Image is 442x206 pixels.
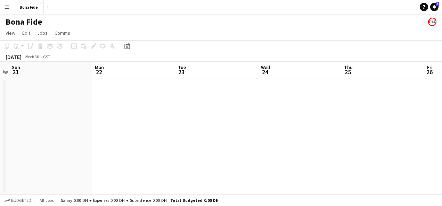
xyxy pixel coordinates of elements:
[95,64,104,70] span: Mon
[260,68,270,76] span: 24
[170,198,219,203] span: Total Budgeted 0.00 DH
[177,68,186,76] span: 23
[426,68,433,76] span: 26
[19,28,33,37] a: Edit
[23,54,40,59] span: Week 38
[34,28,50,37] a: Jobs
[430,3,439,11] a: 1
[94,68,104,76] span: 22
[428,18,436,26] app-user-avatar: Enas Ahmed
[55,30,70,36] span: Comms
[3,197,32,204] button: Budgeted
[12,64,20,70] span: Sun
[38,198,55,203] span: All jobs
[14,0,44,14] button: Bona Fide
[344,64,353,70] span: Thu
[43,54,50,59] div: GST
[6,53,22,60] div: [DATE]
[37,30,48,36] span: Jobs
[11,68,20,76] span: 21
[52,28,73,37] a: Comms
[3,28,18,37] a: View
[6,30,15,36] span: View
[436,2,439,6] span: 1
[343,68,353,76] span: 25
[61,198,219,203] div: Salary 0.00 DH + Expenses 0.00 DH + Subsistence 0.00 DH =
[178,64,186,70] span: Tue
[22,30,30,36] span: Edit
[427,64,433,70] span: Fri
[261,64,270,70] span: Wed
[11,198,31,203] span: Budgeted
[6,17,42,27] h1: Bona Fide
